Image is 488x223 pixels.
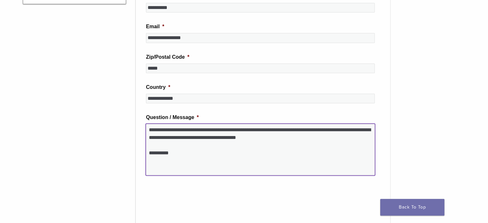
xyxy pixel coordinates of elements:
[146,23,164,30] label: Email
[146,54,189,61] label: Zip/Postal Code
[146,114,199,121] label: Question / Message
[146,185,244,210] iframe: reCAPTCHA
[380,199,444,216] a: Back To Top
[146,84,170,91] label: Country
